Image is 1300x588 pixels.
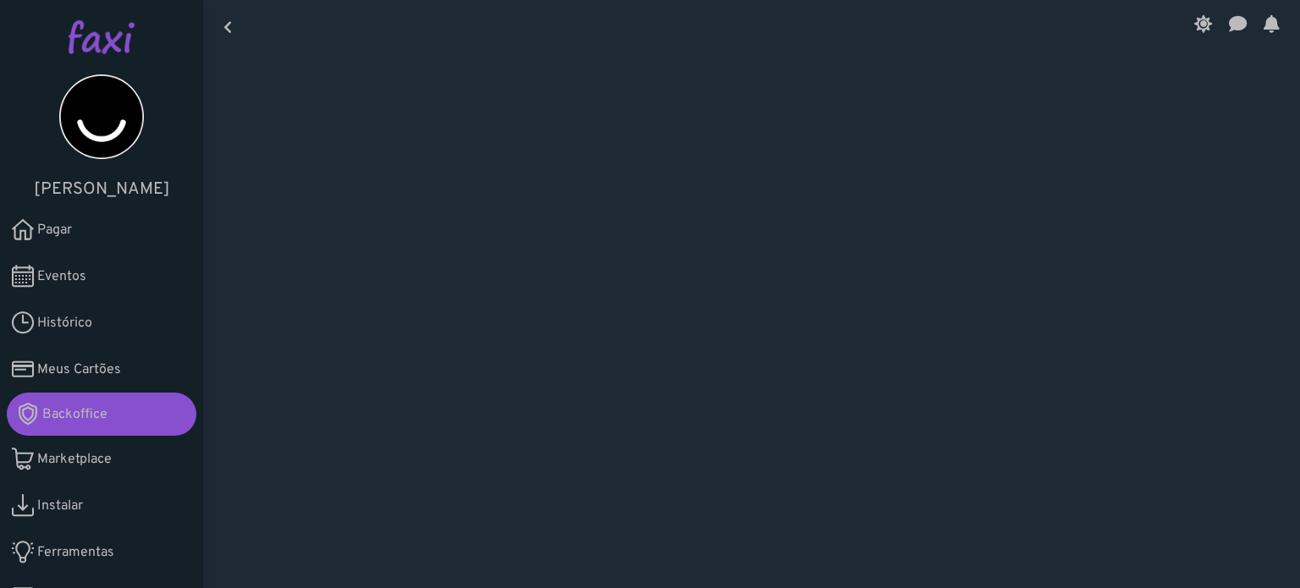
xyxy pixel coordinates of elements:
span: Marketplace [37,449,112,470]
span: Ferramentas [37,542,114,563]
h5: [PERSON_NAME] [25,179,178,200]
span: Eventos [37,267,86,287]
a: Backoffice [7,393,196,436]
span: Backoffice [42,404,107,425]
span: Pagar [37,220,72,240]
span: Meus Cartões [37,360,121,380]
span: Histórico [37,313,92,333]
span: Instalar [37,496,83,516]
